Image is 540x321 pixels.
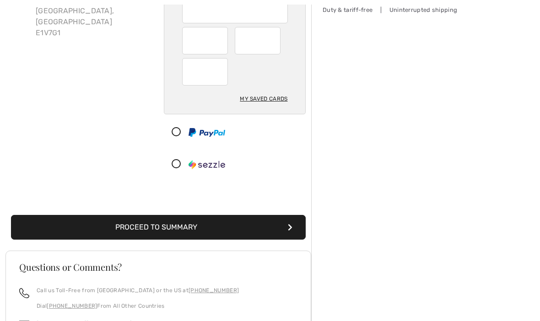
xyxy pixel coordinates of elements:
[189,30,222,51] iframe: Secure Credit Card Frame - Expiration Month
[19,262,297,272] h3: Questions or Comments?
[37,286,239,294] p: Call us Toll-Free from [GEOGRAPHIC_DATA] or the US at
[189,287,239,294] a: [PHONE_NUMBER]
[19,288,29,298] img: call
[189,128,225,137] img: PayPal
[37,302,239,310] p: Dial From All Other Countries
[47,303,97,309] a: [PHONE_NUMBER]
[11,215,306,240] button: Proceed to Summary
[189,61,222,82] iframe: Secure Credit Card Frame - CVV
[242,30,275,51] iframe: Secure Credit Card Frame - Expiration Year
[189,160,225,169] img: Sezzle
[323,5,460,14] div: Duty & tariff-free | Uninterrupted shipping
[240,91,287,107] div: My Saved Cards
